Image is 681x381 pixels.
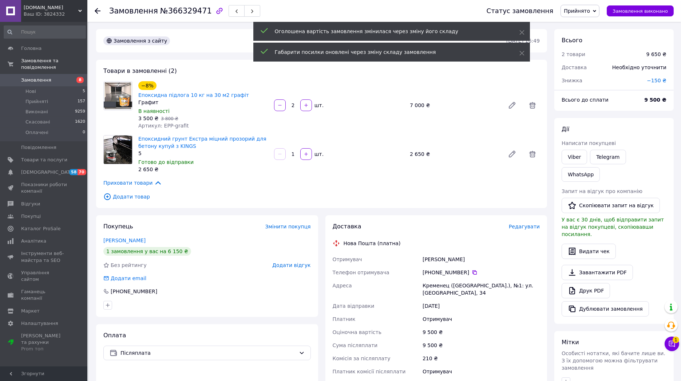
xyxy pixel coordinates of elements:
[333,303,375,309] span: Дата відправки
[24,11,87,17] div: Ваш ID: 3824332
[25,119,50,125] span: Скасовані
[421,339,541,352] div: 9 500 ₴
[138,150,268,157] div: 5
[21,181,67,195] span: Показники роботи компанії
[562,265,633,280] a: Завантажити PDF
[138,108,170,114] span: В наявності
[509,224,540,229] span: Редагувати
[138,81,157,90] div: −8%
[333,316,356,322] span: Платник
[613,8,668,14] span: Замовлення виконано
[109,7,158,15] span: Замовлення
[487,7,554,15] div: Статус замовлення
[21,320,58,327] span: Налаштування
[21,77,51,83] span: Замовлення
[25,98,48,105] span: Прийняті
[138,136,266,149] a: Епоксидний грунт Екстра міцний прозорий для бетону купуй з KINGS
[313,102,324,109] div: шт.
[21,45,41,52] span: Головна
[421,326,541,339] div: 9 500 ₴
[21,238,46,244] span: Аналітика
[665,337,679,351] button: Чат з покупцем1
[421,313,541,326] div: Отримувач
[21,169,75,176] span: [DEMOGRAPHIC_DATA]
[423,269,540,276] div: [PHONE_NUMBER]
[21,144,56,151] span: Повідомлення
[120,349,296,357] span: Післяплата
[562,350,665,371] span: Особисті нотатки, які бачите лише ви. З їх допомогою можна фільтрувати замовлення
[562,140,616,146] span: Написати покупцеві
[21,308,40,314] span: Маркет
[608,59,671,75] div: Необхідно уточнити
[562,97,609,103] span: Всього до сплати
[4,25,86,39] input: Пошук
[562,217,664,237] span: У вас є 30 днів, щоб відправити запит на відгук покупцеві, скопіювавши посилання.
[562,244,616,259] button: Видати чек
[21,213,41,220] span: Покупці
[103,237,146,243] a: [PERSON_NAME]
[562,167,600,182] a: WhatsApp
[275,48,501,56] div: Габарити посилки оновлені через зміну складу замовлення
[421,299,541,313] div: [DATE]
[342,240,403,247] div: Нова Пошта (платна)
[75,119,85,125] span: 1620
[25,88,36,95] span: Нові
[265,224,311,229] span: Змінити покупця
[673,337,679,343] span: 1
[160,7,212,15] span: №366329471
[103,223,133,230] span: Покупець
[333,270,389,275] span: Телефон отримувача
[644,97,666,103] b: 9 500 ₴
[21,288,67,302] span: Гаманець компанії
[78,98,85,105] span: 157
[103,36,170,45] div: Замовлення з сайту
[103,275,147,282] div: Додати email
[333,369,406,374] span: Платник комісії післяплати
[25,109,48,115] span: Виконані
[138,123,189,129] span: Артикул: EPP-grafit
[95,7,100,15] div: Повернутися назад
[562,64,587,70] span: Доставка
[75,109,85,115] span: 9259
[562,198,660,213] button: Скопіювати запит на відгук
[161,116,178,121] span: 3 800 ₴
[103,193,540,201] span: Додати товар
[562,188,642,194] span: Запит на відгук про компанію
[138,99,268,106] div: Графит
[21,333,67,353] span: [PERSON_NAME] та рахунки
[138,159,194,165] span: Готово до відправки
[562,78,582,83] span: Знижка
[103,179,162,187] span: Приховати товари
[275,28,501,35] div: Оголошена вартість замовлення змінилася через зміну його складу
[138,115,158,121] span: 3 500 ₴
[313,150,324,158] div: шт.
[103,67,177,74] span: Товари в замовленні (2)
[407,149,502,159] div: 2 650 ₴
[24,4,78,11] span: Kings.in.ua
[21,250,67,263] span: Інструменти веб-майстра та SEO
[525,98,540,113] span: Видалити
[407,100,502,110] div: 7 000 ₴
[562,51,585,57] span: 2 товари
[333,283,352,288] span: Адреса
[110,288,158,295] div: [PHONE_NUMBER]
[76,77,84,83] span: 8
[562,301,649,317] button: Дублювати замовлення
[607,5,674,16] button: Замовлення виконано
[103,247,191,256] div: 1 замовлення у вас на 6 150 ₴
[562,339,579,346] span: Мітки
[562,283,610,298] a: Друк PDF
[21,270,67,283] span: Управління сайтом
[138,166,268,173] div: 2 650 ₴
[421,253,541,266] div: [PERSON_NAME]
[21,225,60,232] span: Каталог ProSale
[21,346,67,352] div: Prom топ
[25,129,48,136] span: Оплачені
[138,92,249,98] a: Епоксидна підлога 10 кг на 30 м2 графіт
[333,223,361,230] span: Доставка
[333,356,391,361] span: Комісія за післяплату
[83,88,85,95] span: 5
[562,126,569,133] span: Дії
[646,51,666,58] div: 9 650 ₴
[590,150,626,164] a: Telegram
